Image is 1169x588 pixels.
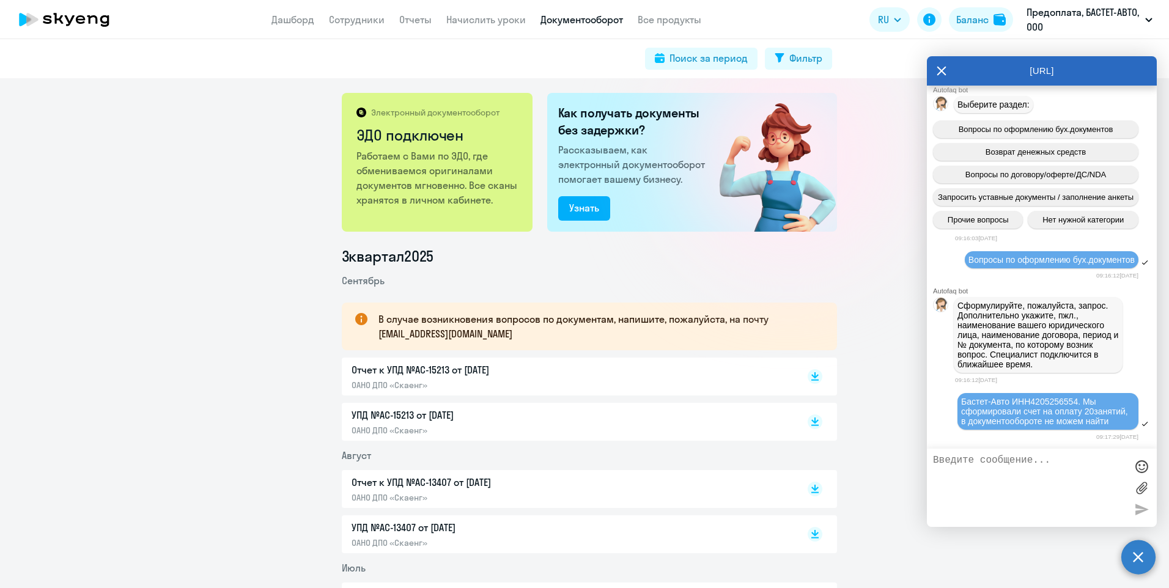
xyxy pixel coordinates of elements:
[938,193,1134,202] span: Запросить уставные документы / заполнение анкеты
[352,537,608,548] p: ОАНО ДПО «Скаенг»
[342,274,385,287] span: Сентябрь
[638,13,701,26] a: Все продукты
[1020,5,1159,34] button: Предоплата, БАСТЕТ-АВТО, ООО
[933,188,1138,206] button: Запросить уставные документы / заполнение анкеты
[986,147,1086,156] span: Возврат денежных средств
[342,449,371,461] span: Август
[956,12,989,27] div: Баланс
[352,408,608,422] p: УПД №AC-15213 от [DATE]
[957,100,1030,109] span: Выберите раздел:
[569,200,599,215] div: Узнать
[352,475,782,503] a: Отчет к УПД №AC-13407 от [DATE]ОАНО ДПО «Скаенг»
[933,287,1157,295] div: Autofaq bot
[558,142,710,186] p: Рассказываем, как электронный документооборот помогает вашему бизнесу.
[371,107,500,118] p: Электронный документооборот
[1042,215,1124,224] span: Нет нужной категории
[949,7,1013,32] button: Балансbalance
[955,235,997,241] time: 09:16:03[DATE]
[356,125,520,145] h2: ЭДО подключен
[352,475,608,490] p: Отчет к УПД №AC-13407 от [DATE]
[1028,211,1138,229] button: Нет нужной категории
[957,301,1121,369] span: Сформулируйте, пожалуйста, запрос. Дополнительно укажите, пжл., наименование вашего юридического ...
[558,196,610,221] button: Узнать
[669,51,748,65] div: Поиск за период
[878,12,889,27] span: RU
[1027,5,1140,34] p: Предоплата, БАСТЕТ-АВТО, ООО
[352,492,608,503] p: ОАНО ДПО «Скаенг»
[352,362,782,391] a: Отчет к УПД №AC-15213 от [DATE]ОАНО ДПО «Скаенг»
[948,215,1009,224] span: Прочие вопросы
[934,97,949,114] img: bot avatar
[352,408,782,436] a: УПД №AC-15213 от [DATE]ОАНО ДПО «Скаенг»
[558,105,710,139] h2: Как получать документы без задержки?
[446,13,526,26] a: Начислить уроки
[934,298,949,315] img: bot avatar
[869,7,910,32] button: RU
[342,246,837,266] li: 3 квартал 2025
[789,51,822,65] div: Фильтр
[378,312,815,341] p: В случае возникновения вопросов по документам, напишите, пожалуйста, на почту [EMAIL_ADDRESS][DOM...
[271,13,314,26] a: Дашборд
[352,425,608,436] p: ОАНО ДПО «Скаенг»
[933,86,1157,94] div: Autofaq bot
[933,211,1023,229] button: Прочие вопросы
[1132,479,1151,497] label: Лимит 10 файлов
[352,520,608,535] p: УПД №AC-13407 от [DATE]
[968,255,1135,265] span: Вопросы по оформлению бух.документов
[352,520,782,548] a: УПД №AC-13407 от [DATE]ОАНО ДПО «Скаенг»
[994,13,1006,26] img: balance
[933,166,1138,183] button: Вопросы по договору/оферте/ДС/NDA
[342,562,366,574] span: Июль
[1096,272,1138,279] time: 09:16:12[DATE]
[933,120,1138,138] button: Вопросы по оформлению бух.документов
[961,397,1130,426] span: Бастет-Авто ИНН4205256554. Мы сформировали счет на оплату 20занятий, в документообороте не можем ...
[540,13,623,26] a: Документооборот
[959,125,1113,134] span: Вопросы по оформлению бух.документов
[399,13,432,26] a: Отчеты
[1096,433,1138,440] time: 09:17:29[DATE]
[699,93,837,232] img: connected
[955,377,997,383] time: 09:16:12[DATE]
[356,149,520,207] p: Работаем с Вами по ЭДО, где обмениваемся оригиналами документов мгновенно. Все сканы хранятся в л...
[352,380,608,391] p: ОАНО ДПО «Скаенг»
[933,143,1138,161] button: Возврат денежных средств
[329,13,385,26] a: Сотрудники
[352,362,608,377] p: Отчет к УПД №AC-15213 от [DATE]
[765,48,832,70] button: Фильтр
[645,48,758,70] button: Поиск за период
[965,170,1106,179] span: Вопросы по договору/оферте/ДС/NDA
